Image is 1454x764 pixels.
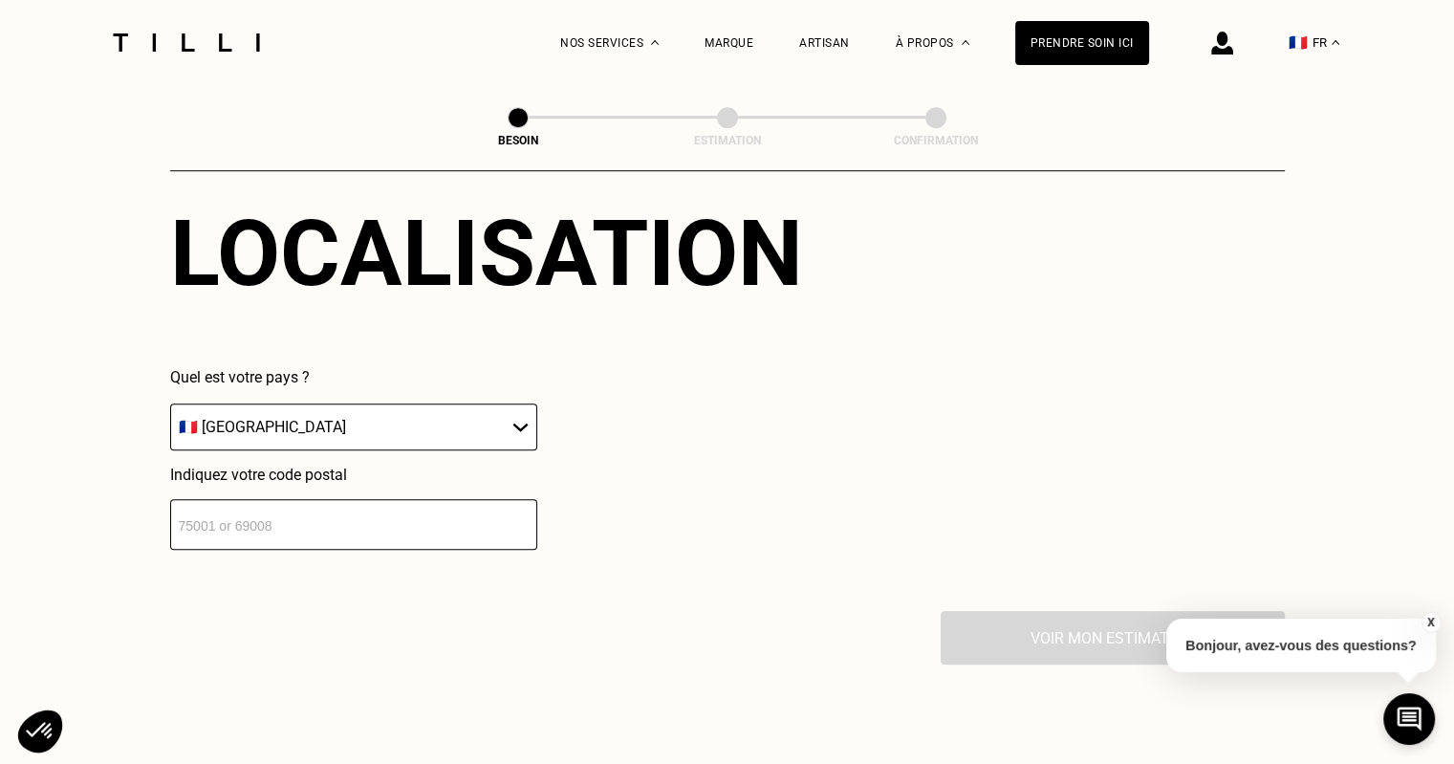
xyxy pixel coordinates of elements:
div: Confirmation [840,134,1031,147]
a: Marque [705,36,753,50]
img: Logo du service de couturière Tilli [106,33,267,52]
div: Besoin [423,134,614,147]
button: X [1421,612,1440,633]
img: Menu déroulant à propos [962,40,969,45]
img: icône connexion [1211,32,1233,55]
p: Quel est votre pays ? [170,368,537,386]
div: Localisation [170,200,803,307]
span: 🇫🇷 [1289,33,1308,52]
img: Menu déroulant [651,40,659,45]
a: Artisan [799,36,850,50]
a: Prendre soin ici [1015,21,1149,65]
p: Indiquez votre code postal [170,466,537,484]
input: 75001 or 69008 [170,499,537,550]
p: Bonjour, avez-vous des questions? [1166,619,1436,672]
div: Estimation [632,134,823,147]
img: menu déroulant [1332,40,1339,45]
